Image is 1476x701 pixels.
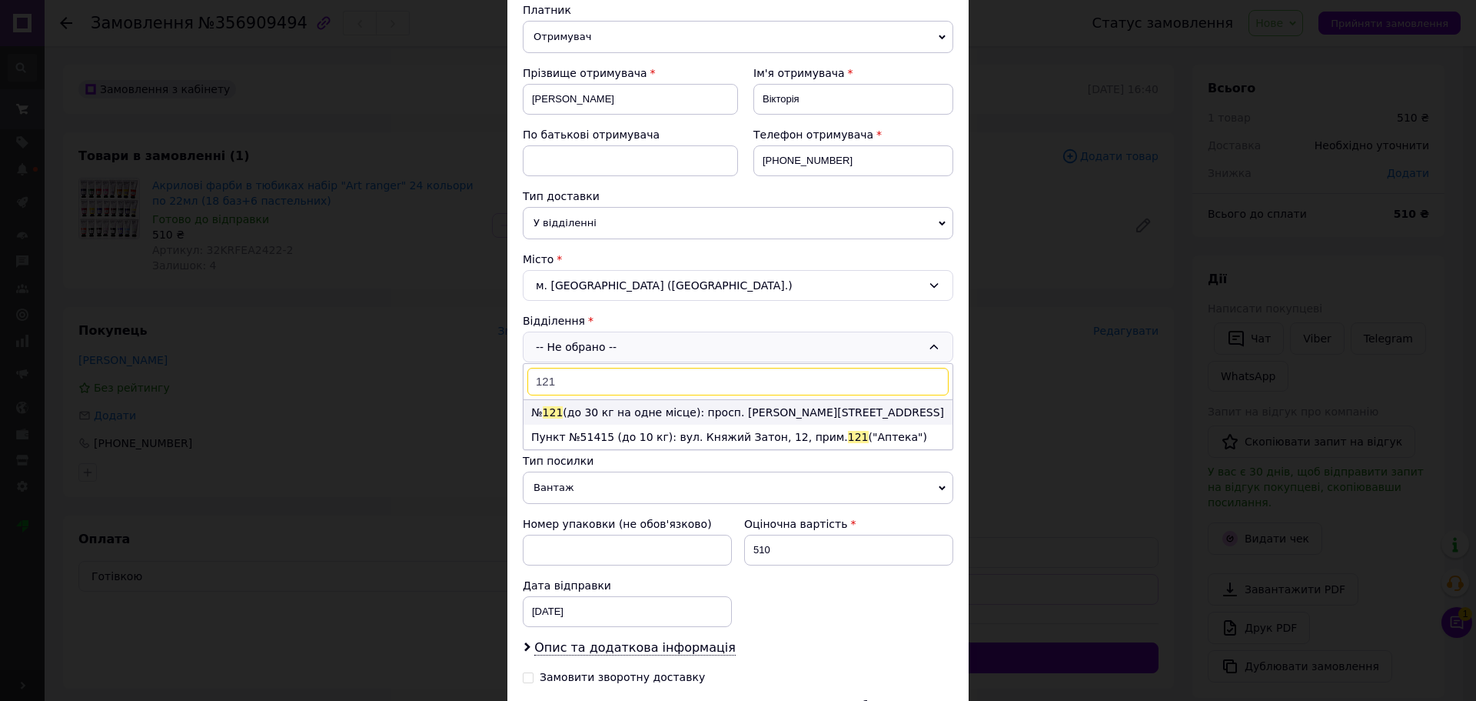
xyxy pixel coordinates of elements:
[540,671,705,684] div: Замовити зворотну доставку
[523,129,660,141] span: По батькові отримувача
[523,21,953,53] span: Отримувач
[523,67,647,79] span: Прізвище отримувача
[523,190,600,202] span: Тип доставки
[523,207,953,239] span: У відділенні
[753,67,845,79] span: Ім'я отримувача
[523,270,953,301] div: м. [GEOGRAPHIC_DATA] ([GEOGRAPHIC_DATA].)
[523,472,953,504] span: Вантаж
[848,431,869,443] span: 121
[523,4,571,16] span: Платник
[534,640,736,656] span: Опис та додаткова інформація
[523,516,732,532] div: Номер упаковки (не обов'язково)
[524,400,952,425] li: № (до 30 кг на одне місце): просп. [PERSON_NAME][STREET_ADDRESS]
[523,313,953,329] div: Відділення
[744,516,953,532] div: Оціночна вартість
[753,145,953,176] input: +380
[523,252,953,267] div: Місто
[524,425,952,449] li: Пункт №51415 (до 10 кг): вул. Княжий Затон, 12, прим. ("Аптека")
[543,406,563,419] span: 121
[523,455,593,467] span: Тип посилки
[527,368,949,396] input: Знайти
[753,129,873,141] span: Телефон отримувача
[523,332,953,362] div: -- Не обрано --
[523,578,732,593] div: Дата відправки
